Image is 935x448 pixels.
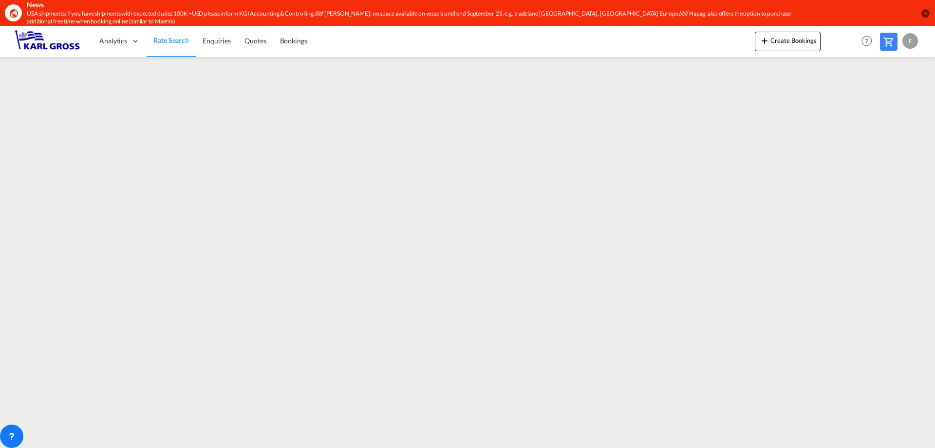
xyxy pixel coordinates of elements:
[920,8,930,18] button: icon-close-circle
[99,36,127,46] span: Analytics
[27,10,791,26] div: USA shipments: if you have shipments with expected duties 100K +USD please inform KGI Accounting ...
[759,35,770,46] md-icon: icon-plus 400-fg
[273,25,314,57] a: Bookings
[15,30,80,52] img: 3269c73066d711f095e541db4db89301.png
[147,25,196,57] a: Rate Search
[755,32,821,51] button: icon-plus 400-fgCreate Bookings
[902,33,918,49] div: F
[859,33,880,50] div: Help
[238,25,273,57] a: Quotes
[203,37,231,45] span: Enquiries
[9,8,19,18] md-icon: icon-earth
[244,37,266,45] span: Quotes
[859,33,875,49] span: Help
[196,25,238,57] a: Enquiries
[93,25,147,57] div: Analytics
[153,36,189,44] span: Rate Search
[280,37,307,45] span: Bookings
